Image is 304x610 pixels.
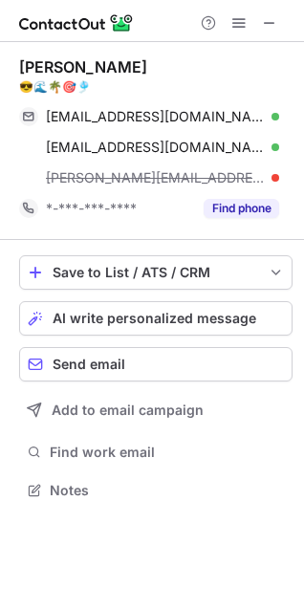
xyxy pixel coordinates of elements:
span: Add to email campaign [52,403,204,418]
button: Add to email campaign [19,393,293,427]
div: Save to List / ATS / CRM [53,265,259,280]
span: Notes [50,482,285,499]
div: [PERSON_NAME] [19,57,147,76]
div: 😎🌊🌴🎯🎐 [19,78,293,96]
button: save-profile-one-click [19,255,293,290]
button: AI write personalized message [19,301,293,336]
span: Send email [53,357,125,372]
button: Find work email [19,439,293,466]
button: Notes [19,477,293,504]
button: Send email [19,347,293,381]
img: ContactOut v5.3.10 [19,11,134,34]
span: Find work email [50,444,285,461]
span: [EMAIL_ADDRESS][DOMAIN_NAME] [46,108,265,125]
span: [PERSON_NAME][EMAIL_ADDRESS][DOMAIN_NAME] [46,169,265,186]
button: Reveal Button [204,199,279,218]
span: [EMAIL_ADDRESS][DOMAIN_NAME] [46,139,265,156]
span: AI write personalized message [53,311,256,326]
